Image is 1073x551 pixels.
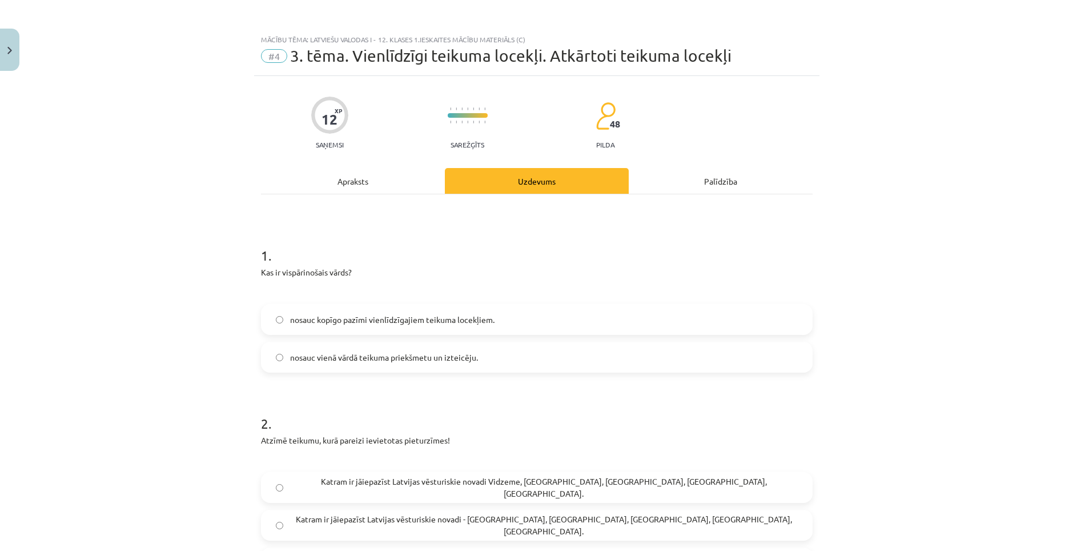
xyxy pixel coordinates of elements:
img: icon-short-line-57e1e144782c952c97e751825c79c345078a6d821885a25fce030b3d8c18986b.svg [461,107,463,110]
img: icon-close-lesson-0947bae3869378f0d4975bcd49f059093ad1ed9edebbc8119c70593378902aed.svg [7,47,12,54]
p: Sarežģīts [451,141,484,149]
img: icon-short-line-57e1e144782c952c97e751825c79c345078a6d821885a25fce030b3d8c18986b.svg [484,107,485,110]
p: pilda [596,141,614,149]
img: icon-short-line-57e1e144782c952c97e751825c79c345078a6d821885a25fce030b3d8c18986b.svg [467,121,468,123]
input: Katram ir jāiepazīst Latvijas vēsturiskie novadi - [GEOGRAPHIC_DATA], [GEOGRAPHIC_DATA], [GEOGRAP... [276,522,283,529]
input: Katram ir jāiepazīst Latvijas vēsturiskie novadi Vidzeme, [GEOGRAPHIC_DATA], [GEOGRAPHIC_DATA], [... [276,484,283,492]
span: nosauc vienā vārdā teikuma priekšmetu un izteicēju. [290,352,478,364]
img: icon-short-line-57e1e144782c952c97e751825c79c345078a6d821885a25fce030b3d8c18986b.svg [479,107,480,110]
input: nosauc kopīgo pazīmi vienlīdzīgajiem teikuma locekļiem. [276,316,283,324]
div: Mācību tēma: Latviešu valodas i - 12. klases 1.ieskaites mācību materiāls (c) [261,35,813,43]
span: 3. tēma. Vienlīdzīgi teikuma locekļi. Atkārtoti teikuma locekļi [290,46,732,65]
span: XP [335,107,342,114]
img: icon-short-line-57e1e144782c952c97e751825c79c345078a6d821885a25fce030b3d8c18986b.svg [467,107,468,110]
h1: 2 . [261,396,813,431]
h1: 1 . [261,227,813,263]
img: icon-short-line-57e1e144782c952c97e751825c79c345078a6d821885a25fce030b3d8c18986b.svg [473,107,474,110]
input: nosauc vienā vārdā teikuma priekšmetu un izteicēju. [276,354,283,361]
img: students-c634bb4e5e11cddfef0936a35e636f08e4e9abd3cc4e673bd6f9a4125e45ecb1.svg [596,102,616,130]
span: Katram ir jāiepazīst Latvijas vēsturiskie novadi Vidzeme, [GEOGRAPHIC_DATA], [GEOGRAPHIC_DATA], [... [290,476,798,500]
img: icon-short-line-57e1e144782c952c97e751825c79c345078a6d821885a25fce030b3d8c18986b.svg [461,121,463,123]
span: Katram ir jāiepazīst Latvijas vēsturiskie novadi - [GEOGRAPHIC_DATA], [GEOGRAPHIC_DATA], [GEOGRAP... [290,513,798,537]
img: icon-short-line-57e1e144782c952c97e751825c79c345078a6d821885a25fce030b3d8c18986b.svg [473,121,474,123]
img: icon-short-line-57e1e144782c952c97e751825c79c345078a6d821885a25fce030b3d8c18986b.svg [479,121,480,123]
img: icon-short-line-57e1e144782c952c97e751825c79c345078a6d821885a25fce030b3d8c18986b.svg [484,121,485,123]
span: nosauc kopīgo pazīmi vienlīdzīgajiem teikuma locekļiem. [290,314,495,326]
div: Uzdevums [445,168,629,194]
div: 12 [322,111,337,127]
img: icon-short-line-57e1e144782c952c97e751825c79c345078a6d821885a25fce030b3d8c18986b.svg [450,121,451,123]
p: Saņemsi [311,141,348,149]
img: icon-short-line-57e1e144782c952c97e751825c79c345078a6d821885a25fce030b3d8c18986b.svg [456,107,457,110]
span: #4 [261,49,287,63]
span: 48 [610,119,620,129]
img: icon-short-line-57e1e144782c952c97e751825c79c345078a6d821885a25fce030b3d8c18986b.svg [450,107,451,110]
p: Atzīmē teikumu, kurā pareizi ievietotas pieturzīmes! [261,434,813,446]
div: Apraksts [261,168,445,194]
div: Palīdzība [629,168,813,194]
p: Kas ir vispārinošais vārds? [261,266,813,278]
img: icon-short-line-57e1e144782c952c97e751825c79c345078a6d821885a25fce030b3d8c18986b.svg [456,121,457,123]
